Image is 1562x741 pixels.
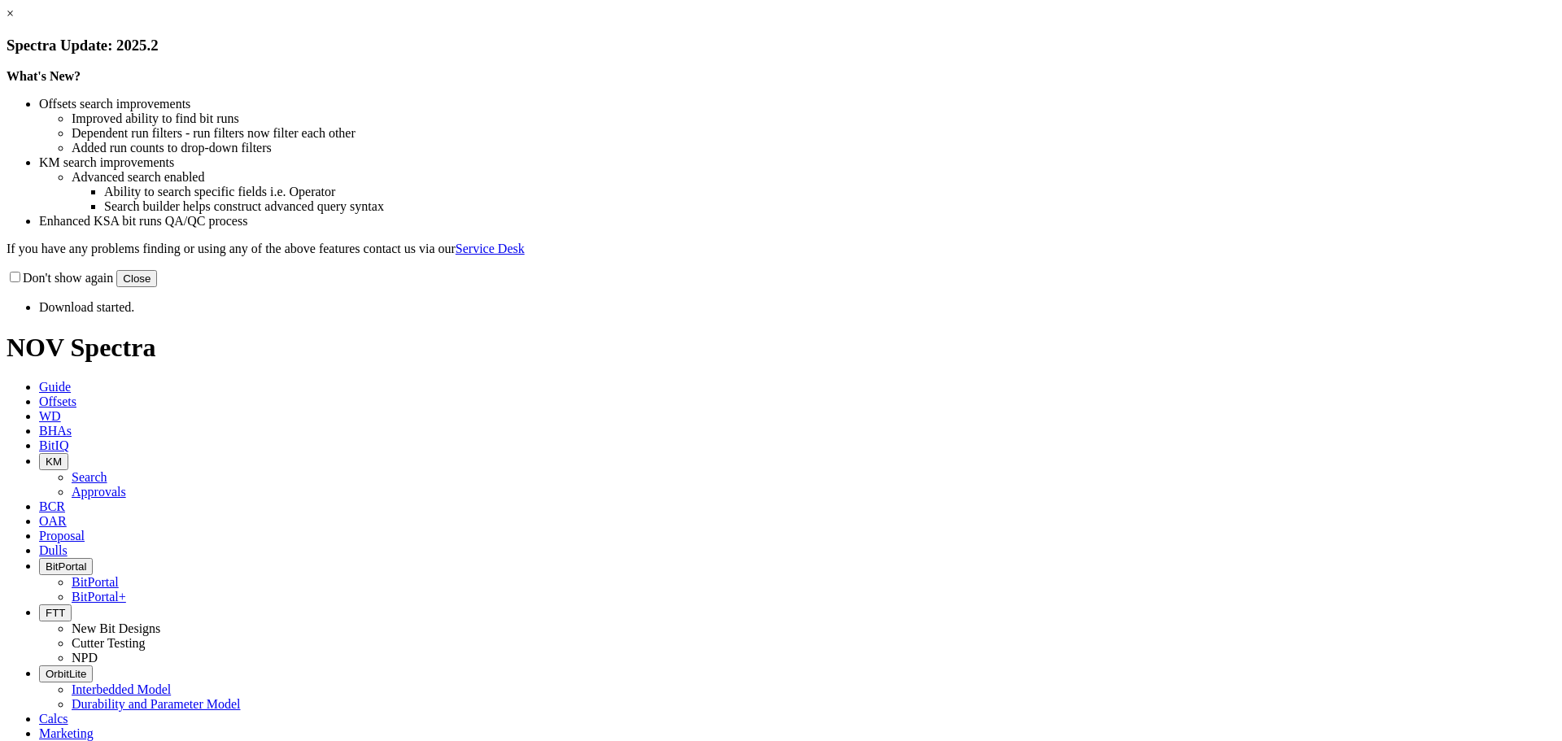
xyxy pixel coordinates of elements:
span: Proposal [39,529,85,543]
span: Calcs [39,712,68,726]
span: BitIQ [39,438,68,452]
li: Search builder helps construct advanced query syntax [104,199,1555,214]
a: New Bit Designs [72,621,160,635]
span: Guide [39,380,71,394]
a: Service Desk [456,242,525,255]
li: Enhanced KSA bit runs QA/QC process [39,214,1555,229]
a: Search [72,470,107,484]
span: WD [39,409,61,423]
span: Dulls [39,543,68,557]
a: Cutter Testing [72,636,146,650]
span: OrbitLite [46,668,86,680]
span: BHAs [39,424,72,438]
strong: What's New? [7,69,81,83]
span: BCR [39,499,65,513]
li: Improved ability to find bit runs [72,111,1555,126]
span: Download started. [39,300,134,314]
li: Offsets search improvements [39,97,1555,111]
li: Dependent run filters - run filters now filter each other [72,126,1555,141]
label: Don't show again [7,271,113,285]
span: BitPortal [46,560,86,573]
span: Offsets [39,394,76,408]
a: Approvals [72,485,126,499]
span: KM [46,455,62,468]
a: Interbedded Model [72,682,171,696]
input: Don't show again [10,272,20,282]
a: BitPortal+ [72,590,126,604]
span: FTT [46,607,65,619]
h1: NOV Spectra [7,333,1555,363]
p: If you have any problems finding or using any of the above features contact us via our [7,242,1555,256]
a: BitPortal [72,575,119,589]
a: Durability and Parameter Model [72,697,241,711]
a: × [7,7,14,20]
a: NPD [72,651,98,665]
span: Marketing [39,726,94,740]
li: Advanced search enabled [72,170,1555,185]
li: KM search improvements [39,155,1555,170]
button: Close [116,270,157,287]
h3: Spectra Update: 2025.2 [7,37,1555,54]
li: Added run counts to drop-down filters [72,141,1555,155]
span: OAR [39,514,67,528]
li: Ability to search specific fields i.e. Operator [104,185,1555,199]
